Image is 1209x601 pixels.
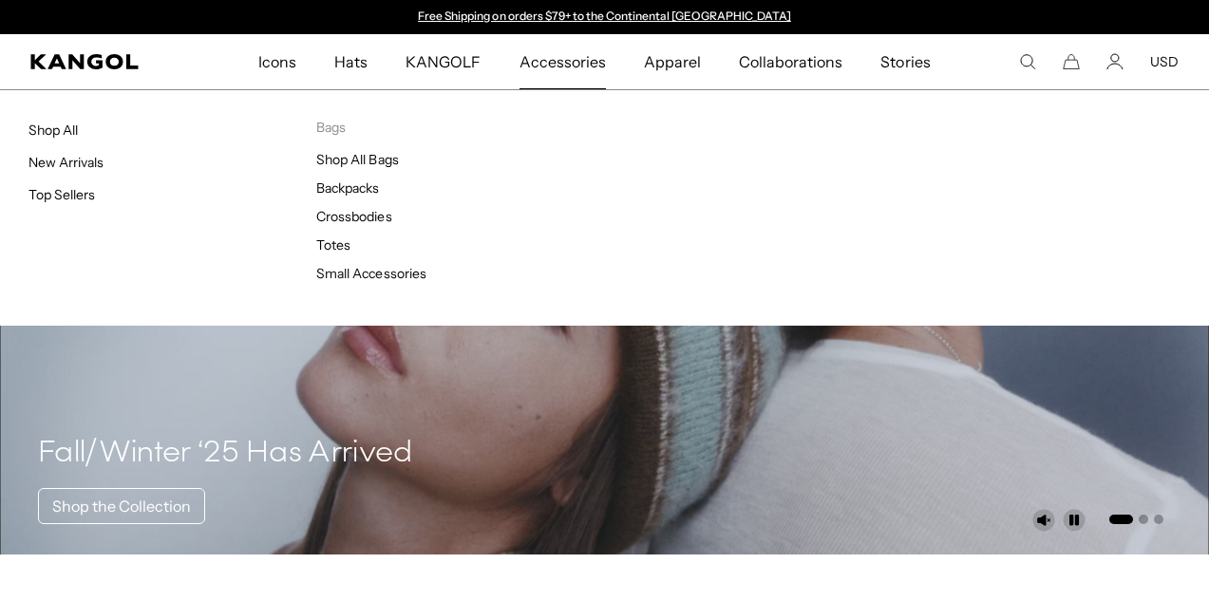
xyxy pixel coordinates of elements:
span: Accessories [519,34,606,89]
slideshow-component: Announcement bar [409,9,801,25]
ul: Select a slide to show [1107,511,1163,526]
a: Stories [861,34,949,89]
a: Account [1106,53,1124,70]
button: Pause [1063,509,1086,532]
div: 1 of 2 [409,9,801,25]
a: Shop All Bags [316,151,398,168]
a: Totes [316,236,350,254]
p: Bags [316,119,604,136]
summary: Search here [1019,53,1036,70]
a: Top Sellers [28,186,95,203]
button: Go to slide 3 [1154,515,1163,524]
a: Shop All [28,122,78,139]
a: Backpacks [316,179,379,197]
button: Go to slide 2 [1139,515,1148,524]
a: Apparel [625,34,720,89]
span: Icons [258,34,296,89]
a: New Arrivals [28,154,104,171]
a: Free Shipping on orders $79+ to the Continental [GEOGRAPHIC_DATA] [418,9,791,23]
a: Icons [239,34,315,89]
button: USD [1150,53,1179,70]
span: KANGOLF [406,34,481,89]
span: Stories [880,34,930,89]
h4: Fall/Winter ‘25 Has Arrived [38,435,413,473]
a: KANGOLF [387,34,500,89]
div: Announcement [409,9,801,25]
button: Cart [1063,53,1080,70]
button: Unmute [1032,509,1055,532]
a: Small Accessories [316,265,425,282]
a: Hats [315,34,387,89]
a: Kangol [30,54,170,69]
a: Collaborations [720,34,861,89]
a: Accessories [501,34,625,89]
span: Hats [334,34,368,89]
span: Collaborations [739,34,842,89]
a: Shop the Collection [38,488,205,524]
a: Crossbodies [316,208,391,225]
span: Apparel [644,34,701,89]
button: Go to slide 1 [1109,515,1133,524]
